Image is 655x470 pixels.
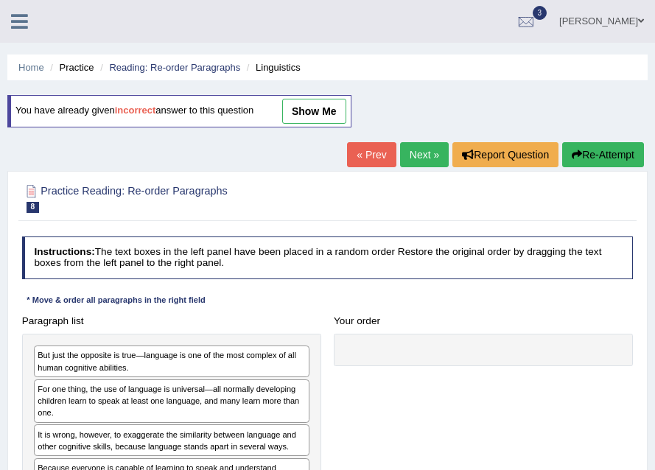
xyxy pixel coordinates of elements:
li: Practice [46,60,94,74]
div: It is wrong, however, to exaggerate the similarity between language and other cognitive skills, b... [34,424,309,456]
b: incorrect [115,105,156,116]
li: Linguistics [243,60,301,74]
span: 8 [27,202,40,213]
h2: Practice Reading: Re-order Paragraphs [22,182,401,213]
a: Home [18,62,44,73]
h4: Paragraph list [22,316,321,327]
div: You have already given answer to this question [7,95,351,127]
a: Reading: Re-order Paragraphs [109,62,240,73]
a: Next » [400,142,449,167]
div: * Move & order all paragraphs in the right field [22,295,211,307]
h4: The text boxes in the left panel have been placed in a random order Restore the original order by... [22,236,634,278]
div: For one thing, the use of language is universal—all normally developing children learn to speak a... [34,379,309,423]
span: 3 [533,6,547,20]
a: « Prev [347,142,396,167]
h4: Your order [334,316,633,327]
b: Instructions: [34,246,94,257]
a: show me [282,99,346,124]
div: But just the opposite is true—language is one of the most complex of all human cognitive abilities. [34,346,309,377]
button: Re-Attempt [562,142,644,167]
button: Report Question [452,142,558,167]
